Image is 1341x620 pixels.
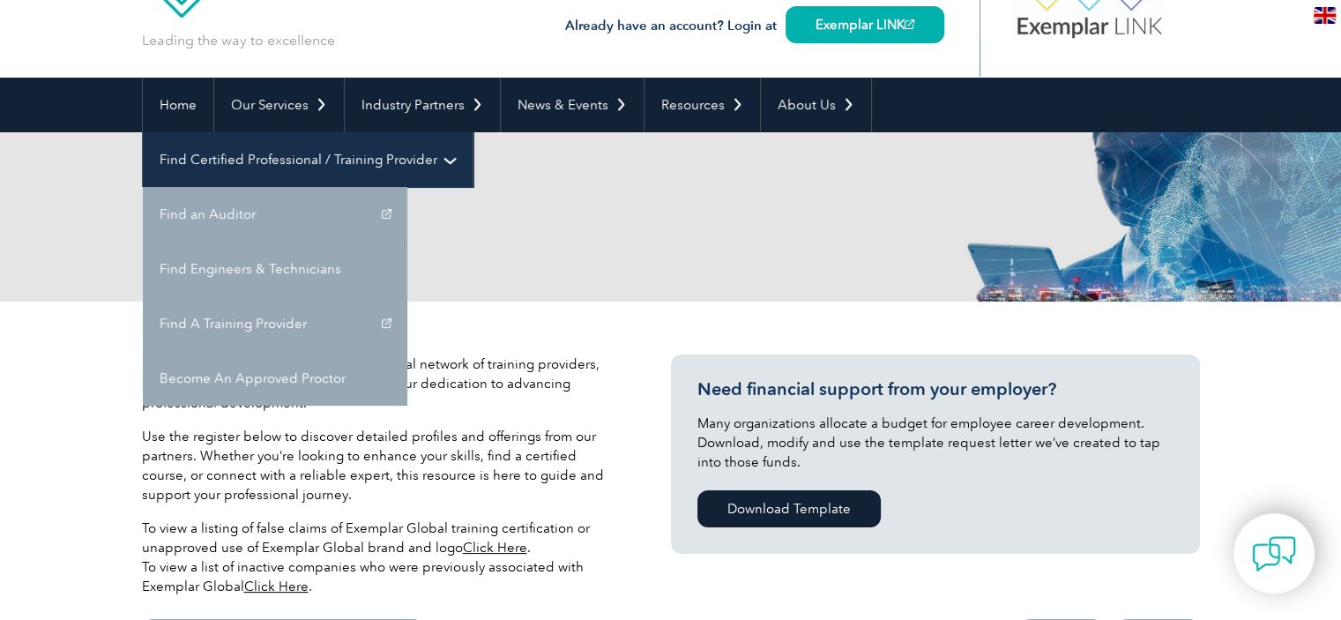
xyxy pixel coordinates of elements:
p: Many organizations allocate a budget for employee career development. Download, modify and use th... [697,414,1173,472]
a: Download Template [697,490,881,527]
a: About Us [761,78,871,132]
a: Become An Approved Proctor [143,351,407,406]
a: Click Here [463,540,527,556]
a: Resources [644,78,760,132]
img: open_square.png [905,19,914,29]
a: Find A Training Provider [143,296,407,351]
p: Leading the way to excellence [142,31,335,50]
h3: Already have an account? Login at [565,15,944,37]
h3: Need financial support from your employer? [697,378,1173,400]
a: Find Engineers & Technicians [143,242,407,296]
p: Use the register below to discover detailed profiles and offerings from our partners. Whether you... [142,427,618,504]
p: Exemplar Global proudly works with a global network of training providers, consultants, and organ... [142,355,618,413]
img: contact-chat.png [1252,532,1296,576]
h2: Client Register [142,203,883,231]
a: Our Services [214,78,344,132]
a: Home [143,78,213,132]
p: To view a listing of false claims of Exemplar Global training certification or unapproved use of ... [142,519,618,596]
a: Exemplar LINK [786,6,944,43]
a: News & Events [501,78,644,132]
a: Industry Partners [345,78,500,132]
a: Find Certified Professional / Training Provider [143,132,473,187]
img: en [1314,7,1336,24]
a: Click Here [244,579,309,594]
a: Find an Auditor [143,187,407,242]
